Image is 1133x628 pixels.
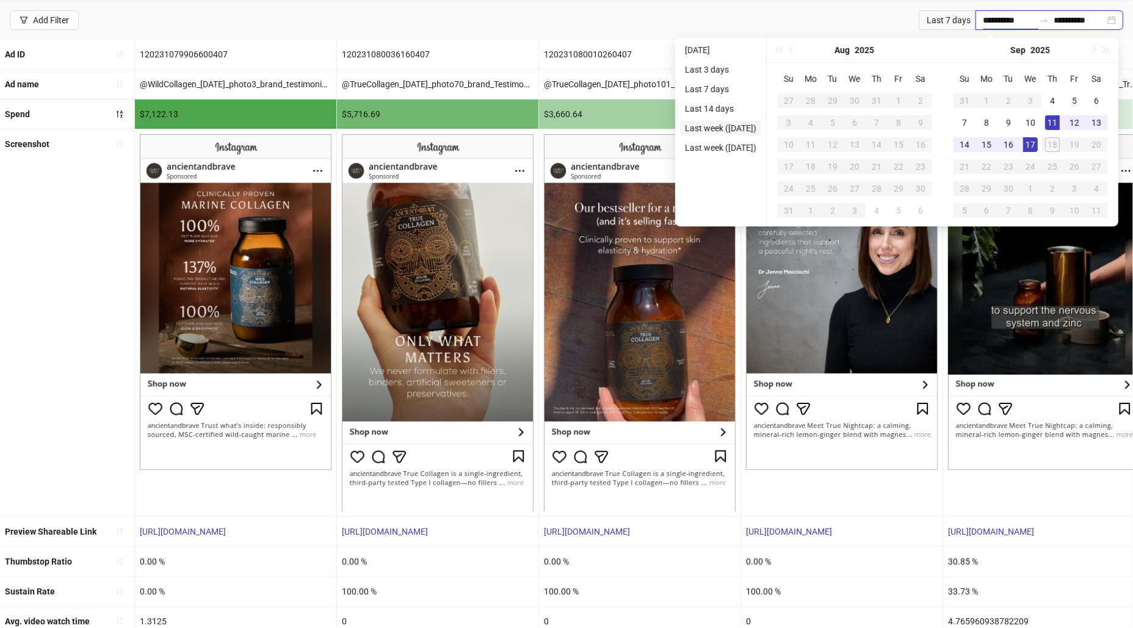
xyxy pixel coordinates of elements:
div: 100.00 % [741,577,943,606]
td: 2025-09-05 [888,200,910,222]
td: 2025-09-05 [1063,90,1085,112]
td: 2025-07-30 [844,90,866,112]
img: Screenshot 120231079951880407 [746,134,938,470]
span: sort-ascending [115,80,124,88]
th: Fr [1063,68,1085,90]
span: to [1039,15,1049,25]
td: 2025-09-20 [1085,134,1107,156]
td: 2025-08-02 [910,90,932,112]
a: [URL][DOMAIN_NAME] [342,527,428,536]
td: 2025-09-24 [1019,156,1041,178]
a: [URL][DOMAIN_NAME] [140,527,226,536]
th: Th [866,68,888,90]
td: 2025-07-28 [800,90,822,112]
div: 11 [1089,203,1104,218]
button: Choose a year [855,38,875,62]
td: 2025-09-08 [976,112,997,134]
td: 2025-08-26 [822,178,844,200]
td: 2025-10-05 [954,200,976,222]
button: Choose a month [1011,38,1026,62]
div: 12 [825,137,840,152]
b: Ad ID [5,49,25,59]
td: 2025-08-25 [800,178,822,200]
div: 0.00 % [539,547,740,576]
div: 120231079906600407 [135,40,336,69]
div: 17 [1023,137,1038,152]
td: 2025-09-12 [1063,112,1085,134]
li: Last 3 days [680,62,761,77]
div: 16 [1001,137,1016,152]
td: 2025-09-15 [976,134,997,156]
div: 14 [957,137,972,152]
div: 9 [1001,115,1016,130]
div: 27 [781,93,796,108]
div: 26 [1067,159,1082,174]
b: Preview Shareable Link [5,527,96,536]
div: 23 [913,159,928,174]
div: 21 [957,159,972,174]
td: 2025-09-19 [1063,134,1085,156]
td: 2025-08-19 [822,156,844,178]
td: 2025-09-21 [954,156,976,178]
div: 17 [781,159,796,174]
li: Last 14 days [680,101,761,116]
div: 2 [825,203,840,218]
div: 20 [847,159,862,174]
td: 2025-07-27 [778,90,800,112]
td: 2025-08-12 [822,134,844,156]
div: 29 [825,93,840,108]
div: 2 [913,93,928,108]
div: 27 [847,181,862,196]
td: 2025-09-22 [976,156,997,178]
div: 6 [1089,93,1104,108]
td: 2025-08-16 [910,134,932,156]
td: 2025-09-25 [1041,156,1063,178]
div: 10 [781,137,796,152]
span: sort-ascending [115,617,124,626]
span: sort-ascending [115,586,124,595]
td: 2025-08-31 [954,90,976,112]
div: 22 [891,159,906,174]
div: @WildCollagen_[DATE]_photo3_brand_testimonial_WildCollagen_AncientBrave__iter0 [135,70,336,99]
div: 0.00 % [135,547,336,576]
th: Th [1041,68,1063,90]
div: 4 [1089,181,1104,196]
div: $3,660.64 [539,99,740,129]
td: 2025-09-13 [1085,112,1107,134]
div: 28 [957,181,972,196]
div: 11 [1045,115,1060,130]
td: 2025-10-01 [1019,178,1041,200]
img: Screenshot 120231080010260407 [544,134,736,511]
td: 2025-10-11 [1085,200,1107,222]
th: Mo [976,68,997,90]
td: 2025-09-16 [997,134,1019,156]
span: sort-ascending [115,557,124,565]
td: 2025-07-31 [866,90,888,112]
td: 2025-09-03 [1019,90,1041,112]
div: 0.00 % [337,547,538,576]
div: 26 [825,181,840,196]
td: 2025-09-02 [997,90,1019,112]
a: [URL][DOMAIN_NAME] [544,527,630,536]
div: 2 [1045,181,1060,196]
div: 1 [1023,181,1038,196]
td: 2025-09-28 [954,178,976,200]
b: Spend [5,109,30,119]
div: 7 [957,115,972,130]
b: Sustain Rate [5,586,55,596]
div: 1 [803,203,818,218]
li: Last week ([DATE]) [680,121,761,135]
td: 2025-08-13 [844,134,866,156]
div: 30 [913,181,928,196]
button: Add Filter [10,10,79,30]
td: 2025-08-08 [888,112,910,134]
td: 2025-08-21 [866,156,888,178]
a: [URL][DOMAIN_NAME] [746,527,832,536]
div: 31 [957,93,972,108]
div: 6 [979,203,994,218]
th: Su [778,68,800,90]
th: We [1019,68,1041,90]
div: $7,122.13 [135,99,336,129]
td: 2025-10-02 [1041,178,1063,200]
span: filter [20,16,28,24]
